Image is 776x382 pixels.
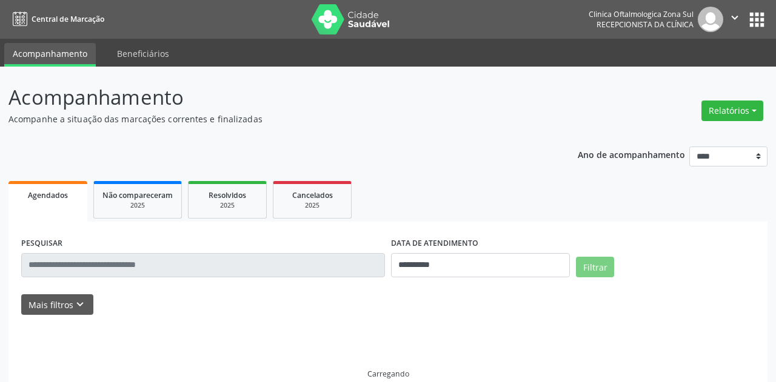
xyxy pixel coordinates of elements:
[4,43,96,67] a: Acompanhamento
[367,369,409,379] div: Carregando
[209,190,246,200] span: Resolvidos
[578,147,685,162] p: Ano de acompanhamento
[728,11,741,24] i: 
[102,201,173,210] div: 2025
[8,82,540,113] p: Acompanhamento
[73,298,87,311] i: keyboard_arrow_down
[391,234,478,253] label: DATA DE ATENDIMENTO
[589,9,694,19] div: Clinica Oftalmologica Zona Sul
[746,9,768,30] button: apps
[21,234,62,253] label: PESQUISAR
[8,9,104,29] a: Central de Marcação
[102,190,173,200] span: Não compareceram
[8,113,540,125] p: Acompanhe a situação das marcações correntes e finalizadas
[282,201,343,210] div: 2025
[28,190,68,200] span: Agendados
[21,294,93,315] button: Mais filtroskeyboard_arrow_down
[597,19,694,30] span: Recepcionista da clínica
[698,7,723,32] img: img
[32,14,104,24] span: Central de Marcação
[197,201,258,210] div: 2025
[576,257,614,277] button: Filtrar
[701,100,763,121] button: Relatórios
[109,43,178,64] a: Beneficiários
[292,190,333,200] span: Cancelados
[723,7,746,32] button: 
